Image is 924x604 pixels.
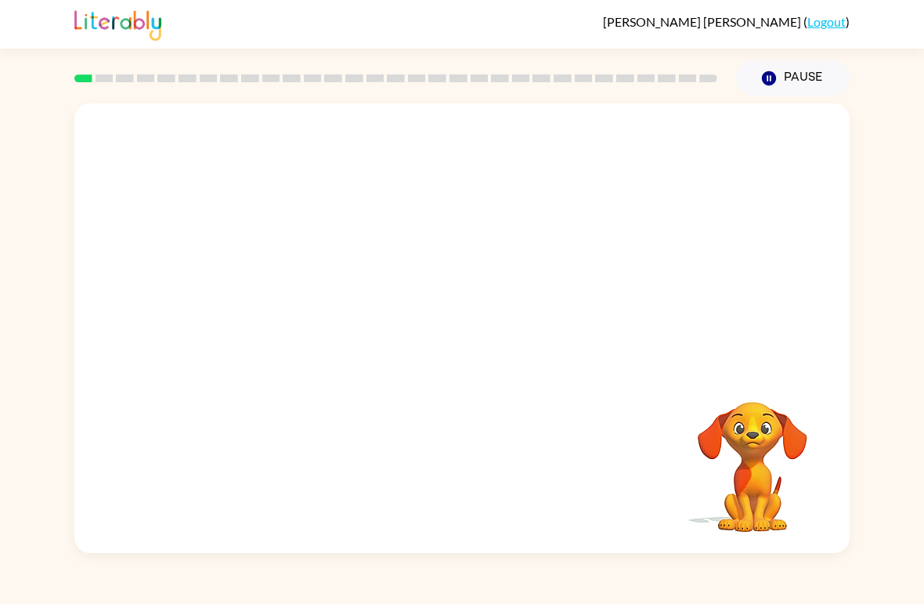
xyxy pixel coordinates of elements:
video: Your browser must support playing .mp4 files to use Literably. Please try using another browser. [674,378,831,534]
a: Logout [807,14,846,29]
button: Pause [736,60,850,96]
div: ( ) [603,14,850,29]
img: Literably [74,6,161,41]
span: [PERSON_NAME] [PERSON_NAME] [603,14,803,29]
